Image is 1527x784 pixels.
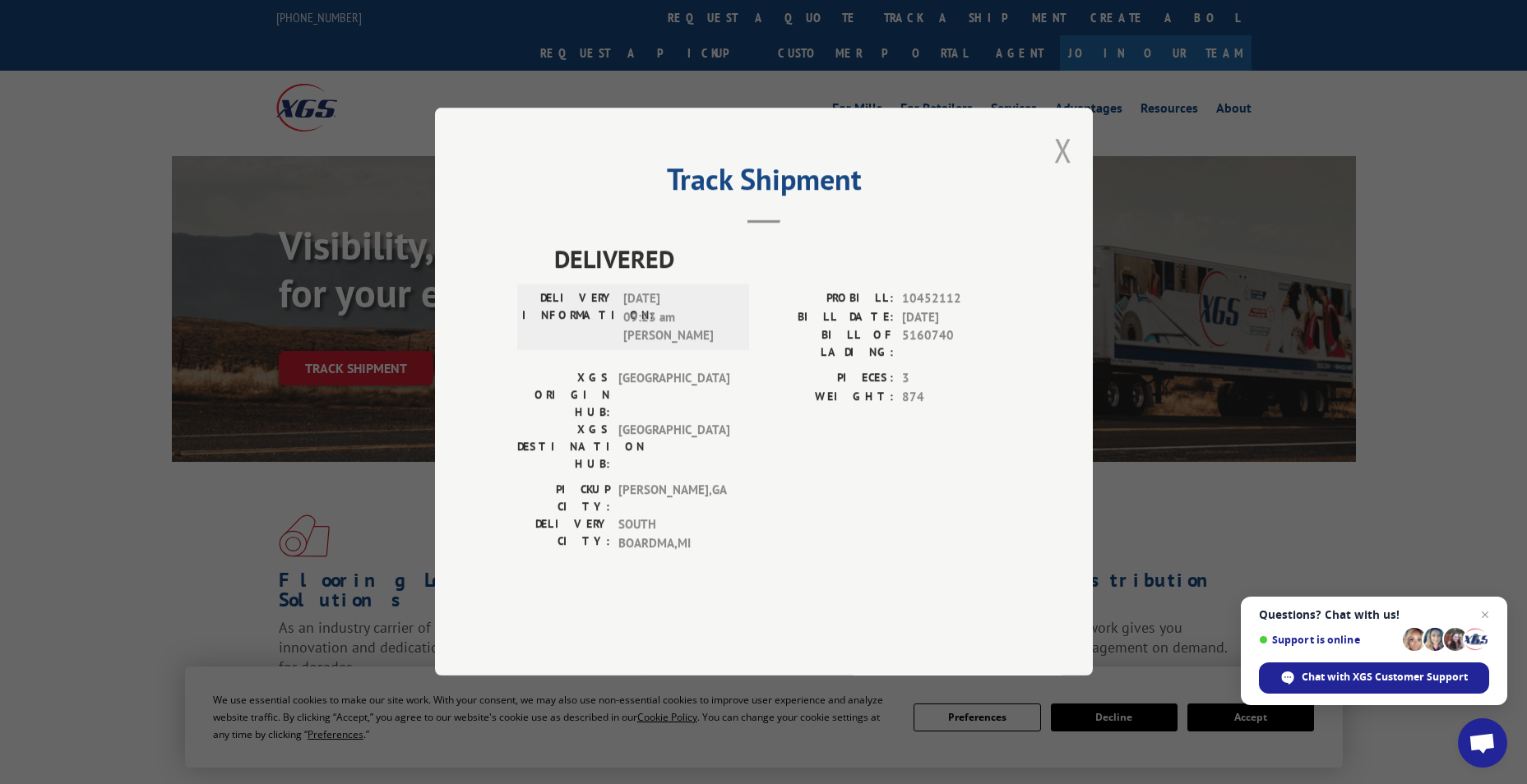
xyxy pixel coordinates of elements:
label: PROBILL: [764,290,894,309]
label: DELIVERY CITY: [517,516,610,553]
span: 3 [902,370,1011,389]
span: DELIVERED [554,241,1011,278]
div: Open chat [1458,718,1507,768]
span: Support is online [1259,634,1397,646]
div: Chat with XGS Customer Support [1259,662,1489,694]
span: [GEOGRAPHIC_DATA] [618,422,729,473]
label: XGS DESTINATION HUB: [517,422,610,473]
label: BILL DATE: [764,308,894,327]
span: [DATE] 09:23 am [PERSON_NAME] [623,290,734,346]
span: 874 [902,388,1011,407]
h2: Track Shipment [517,168,1011,199]
label: BILL OF LADING: [764,327,894,362]
span: SOUTH BOARDMA , MI [618,516,729,553]
span: Questions? Chat with us! [1259,608,1489,621]
span: 10452112 [902,290,1011,309]
span: Close chat [1475,605,1495,625]
span: [PERSON_NAME] , GA [618,482,729,516]
label: PICKUP CITY: [517,482,610,516]
span: [GEOGRAPHIC_DATA] [618,370,729,422]
label: DELIVERY INFORMATION: [522,290,615,346]
label: XGS ORIGIN HUB: [517,370,610,422]
span: 5160740 [902,327,1011,362]
span: [DATE] [902,308,1011,327]
span: Chat with XGS Customer Support [1302,670,1468,685]
label: WEIGHT: [764,388,894,407]
button: Close modal [1054,128,1072,172]
label: PIECES: [764,370,894,389]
